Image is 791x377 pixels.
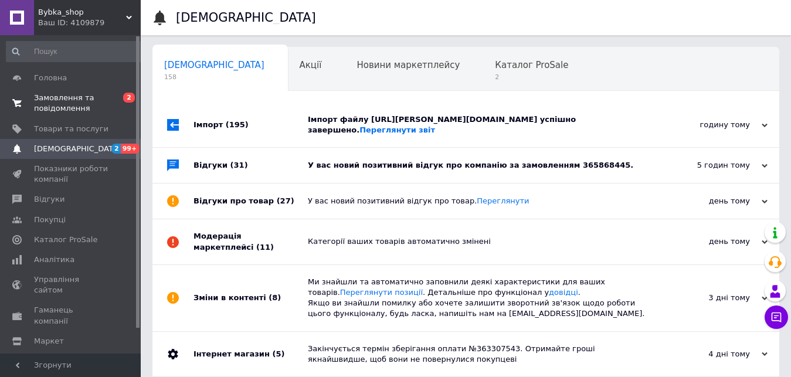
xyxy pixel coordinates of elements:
span: Головна [34,73,67,83]
span: Замовлення та повідомлення [34,93,108,114]
div: годину тому [650,120,768,130]
div: 5 годин тому [650,160,768,171]
div: Відгуки [193,148,308,183]
span: Аналітика [34,254,74,265]
span: Товари та послуги [34,124,108,134]
input: Пошук [6,41,145,62]
span: 2 [123,93,135,103]
span: 2 [495,73,568,81]
span: Маркет [34,336,64,347]
div: Закінчується термін зберігання оплати №363307543. Отримайте гроші якнайшвидше, щоб вони не поверн... [308,344,650,365]
span: 99+ [121,144,140,154]
button: Чат з покупцем [765,305,788,329]
span: Акції [300,60,322,70]
div: 4 дні тому [650,349,768,359]
span: Гаманець компанії [34,305,108,326]
span: [DEMOGRAPHIC_DATA] [34,144,121,154]
span: (5) [272,349,284,358]
div: Зміни в контенті [193,265,308,331]
div: день тому [650,196,768,206]
div: У вас новий позитивний відгук про товар. [308,196,650,206]
span: (8) [269,293,281,302]
span: 158 [164,73,264,81]
div: 3 дні тому [650,293,768,303]
span: (27) [277,196,294,205]
span: Новини маркетплейсу [357,60,460,70]
div: Модерація маркетплейсі [193,219,308,264]
span: Показники роботи компанії [34,164,108,185]
div: Імпорт файлу [URL][PERSON_NAME][DOMAIN_NAME] успішно завершено. [308,114,650,135]
span: (195) [226,120,249,129]
span: Каталог ProSale [34,235,97,245]
span: Каталог ProSale [495,60,568,70]
a: довідці [549,288,578,297]
a: Переглянути звіт [359,125,435,134]
a: Переглянути позиції [340,288,423,297]
div: день тому [650,236,768,247]
div: Відгуки про товар [193,184,308,219]
div: Імпорт [193,103,308,147]
span: Відгуки [34,194,64,205]
h1: [DEMOGRAPHIC_DATA] [176,11,316,25]
span: (11) [256,243,274,252]
div: У вас новий позитивний відгук про компанію за замовленням 365868445. [308,160,650,171]
span: [DEMOGRAPHIC_DATA] [164,60,264,70]
div: Категорії ваших товарів автоматично змінені [308,236,650,247]
span: 2 [111,144,121,154]
a: Переглянути [477,196,529,205]
span: Управління сайтом [34,274,108,296]
span: (31) [230,161,248,169]
span: Bybka_shop [38,7,126,18]
div: Ми знайшли та автоматично заповнили деякі характеристики для ваших товарів. . Детальніше про функ... [308,277,650,320]
div: Інтернет магазин [193,332,308,376]
span: Покупці [34,215,66,225]
div: Ваш ID: 4109879 [38,18,141,28]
